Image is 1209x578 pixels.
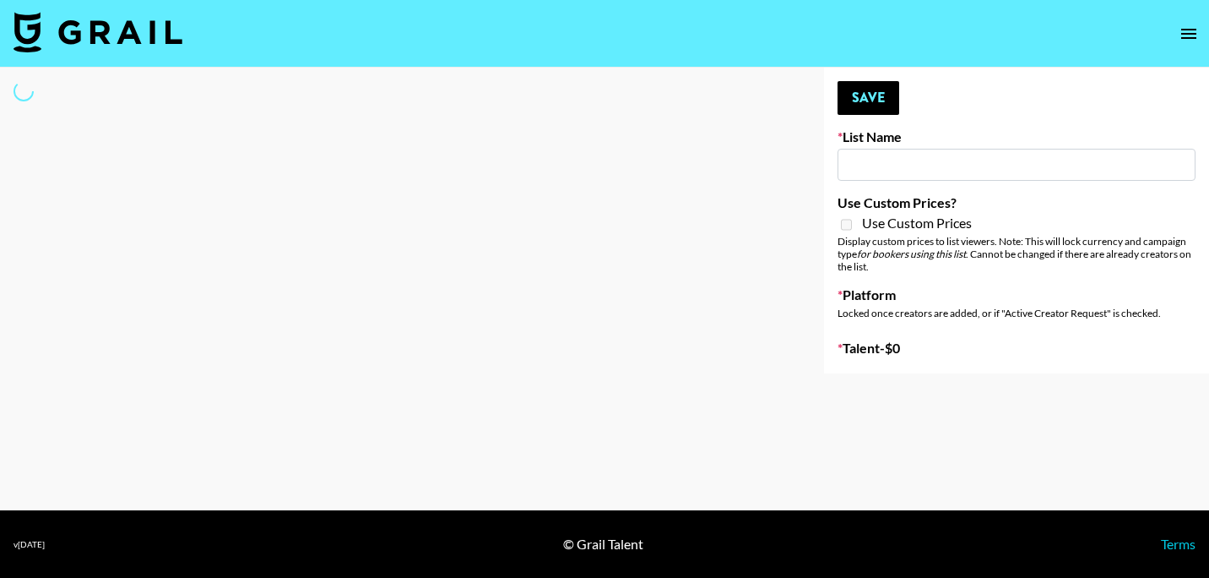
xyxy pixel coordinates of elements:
[862,215,972,232] span: Use Custom Prices
[838,286,1195,303] label: Platform
[1161,536,1195,552] a: Terms
[838,128,1195,145] label: List Name
[838,340,1195,357] label: Talent - $ 0
[838,81,899,115] button: Save
[838,235,1195,273] div: Display custom prices to list viewers. Note: This will lock currency and campaign type . Cannot b...
[838,194,1195,211] label: Use Custom Prices?
[1172,17,1206,51] button: open drawer
[857,248,966,260] em: for bookers using this list
[563,536,643,553] div: © Grail Talent
[14,539,45,550] div: v [DATE]
[14,12,182,52] img: Grail Talent
[838,307,1195,319] div: Locked once creators are added, or if "Active Creator Request" is checked.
